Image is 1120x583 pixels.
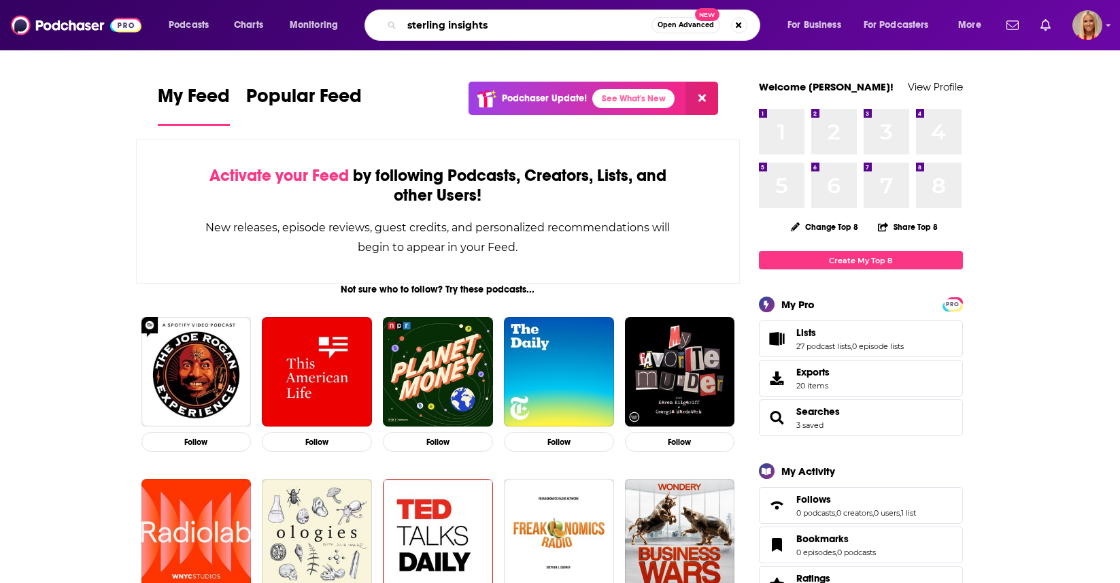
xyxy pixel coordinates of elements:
[796,508,835,518] a: 0 podcasts
[759,527,963,563] span: Bookmarks
[796,327,816,339] span: Lists
[141,432,252,452] button: Follow
[835,508,836,518] span: ,
[504,317,614,427] img: The Daily
[949,14,998,36] button: open menu
[855,14,949,36] button: open menu
[787,16,841,35] span: For Business
[764,535,791,554] a: Bookmarks
[280,14,356,36] button: open menu
[383,317,493,427] img: Planet Money
[796,548,836,557] a: 0 episodes
[851,342,852,351] span: ,
[504,432,614,452] button: Follow
[141,317,252,427] img: The Joe Rogan Experience
[836,548,837,557] span: ,
[872,508,874,518] span: ,
[625,317,735,427] img: My Favorite Murder with Karen Kilgariff and Georgia Hardstark
[158,84,230,116] span: My Feed
[874,508,900,518] a: 0 users
[796,493,916,505] a: Follows
[1001,14,1024,37] a: Show notifications dropdown
[796,493,831,505] span: Follows
[945,299,961,309] a: PRO
[169,16,209,35] span: Podcasts
[262,317,372,427] img: This American Life
[796,342,851,351] a: 27 podcast lists
[778,14,858,36] button: open menu
[246,84,362,116] span: Popular Feed
[796,366,830,378] span: Exports
[781,298,815,311] div: My Pro
[625,432,735,452] button: Follow
[209,165,349,186] span: Activate your Feed
[852,342,904,351] a: 0 episode lists
[764,496,791,515] a: Follows
[837,548,876,557] a: 0 podcasts
[908,80,963,93] a: View Profile
[502,93,587,104] p: Podchaser Update!
[796,405,840,418] a: Searches
[592,89,675,108] a: See What's New
[11,12,141,38] img: Podchaser - Follow, Share and Rate Podcasts
[262,432,372,452] button: Follow
[958,16,981,35] span: More
[901,508,916,518] a: 1 list
[759,320,963,357] span: Lists
[1035,14,1056,37] a: Show notifications dropdown
[205,218,672,257] div: New releases, episode reviews, guest credits, and personalized recommendations will begin to appe...
[1072,10,1102,40] button: Show profile menu
[796,420,824,430] a: 3 saved
[759,360,963,397] a: Exports
[159,14,226,36] button: open menu
[877,214,938,240] button: Share Top 8
[234,16,263,35] span: Charts
[290,16,338,35] span: Monitoring
[796,381,830,390] span: 20 items
[377,10,773,41] div: Search podcasts, credits, & more...
[658,22,714,29] span: Open Advanced
[796,533,849,545] span: Bookmarks
[781,465,835,478] div: My Activity
[764,408,791,427] a: Searches
[205,166,672,205] div: by following Podcasts, Creators, Lists, and other Users!
[158,84,230,126] a: My Feed
[651,17,720,33] button: Open AdvancedNew
[796,327,904,339] a: Lists
[225,14,271,36] a: Charts
[246,84,362,126] a: Popular Feed
[764,329,791,348] a: Lists
[759,251,963,269] a: Create My Top 8
[402,14,651,36] input: Search podcasts, credits, & more...
[900,508,901,518] span: ,
[783,218,867,235] button: Change Top 8
[136,284,741,295] div: Not sure who to follow? Try these podcasts...
[796,533,876,545] a: Bookmarks
[864,16,929,35] span: For Podcasters
[836,508,872,518] a: 0 creators
[759,487,963,524] span: Follows
[759,80,894,93] a: Welcome [PERSON_NAME]!
[383,432,493,452] button: Follow
[695,8,719,21] span: New
[1072,10,1102,40] img: User Profile
[764,369,791,388] span: Exports
[1072,10,1102,40] span: Logged in as KymberleeBolden
[759,399,963,436] span: Searches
